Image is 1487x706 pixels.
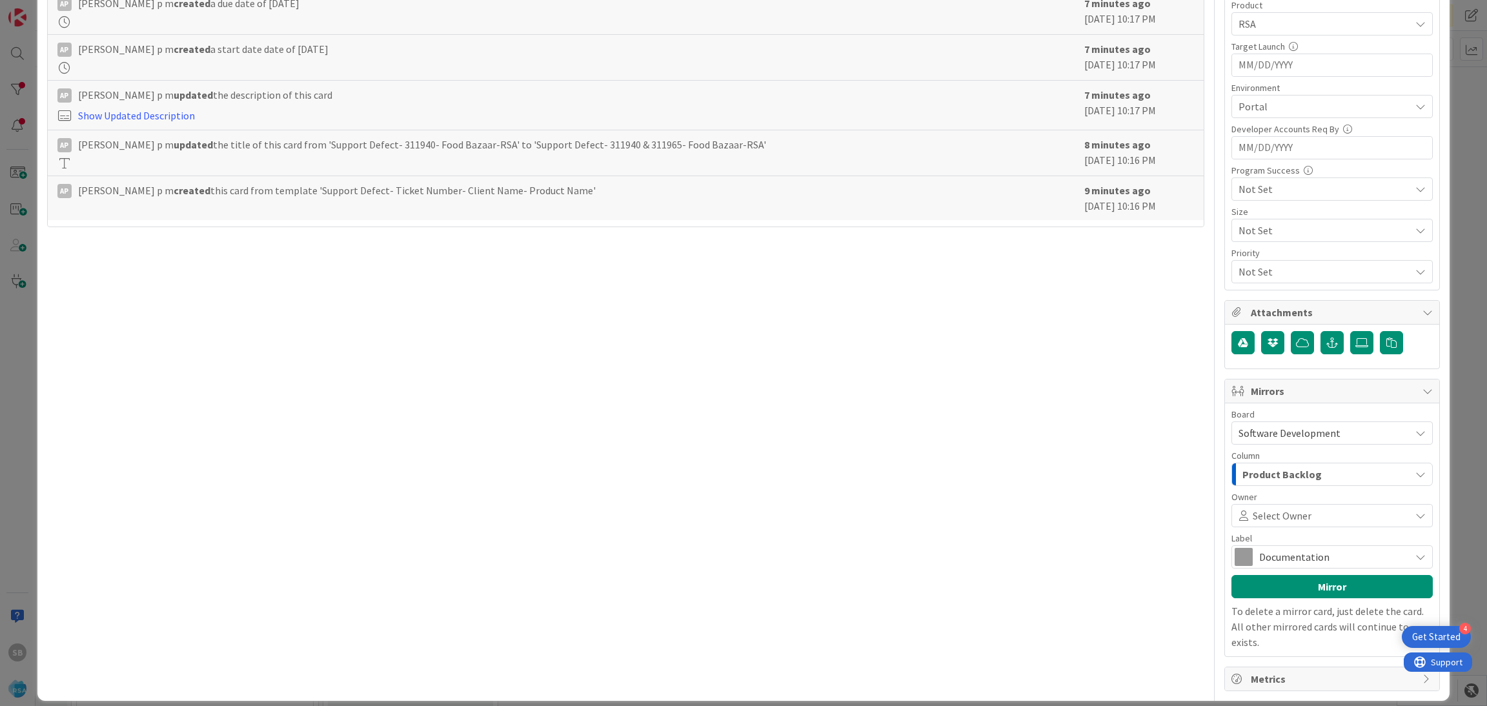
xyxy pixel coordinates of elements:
[174,138,213,151] b: updated
[78,183,596,198] span: [PERSON_NAME] p m this card from template 'Support Defect- Ticket Number- Client Name- Product Name'
[1084,87,1194,123] div: [DATE] 10:17 PM
[1084,137,1194,169] div: [DATE] 10:16 PM
[1412,630,1461,643] div: Get Started
[174,184,210,197] b: created
[1231,575,1433,598] button: Mirror
[1239,181,1410,197] span: Not Set
[1231,603,1433,650] p: To delete a mirror card, just delete the card. All other mirrored cards will continue to exists.
[1259,548,1404,566] span: Documentation
[1231,463,1433,486] button: Product Backlog
[1242,466,1322,483] span: Product Backlog
[78,137,766,152] span: [PERSON_NAME] p m the title of this card from 'Support Defect- 311940- Food Bazaar-RSA' to 'Suppo...
[1231,534,1252,543] span: Label
[1084,184,1151,197] b: 9 minutes ago
[1231,125,1433,134] div: Developer Accounts Req By
[27,2,59,17] span: Support
[1402,626,1471,648] div: Open Get Started checklist, remaining modules: 4
[1239,427,1340,439] span: Software Development
[1239,137,1426,159] input: MM/DD/YYYY
[1231,42,1433,51] div: Target Launch
[78,41,329,57] span: [PERSON_NAME] p m a start date date of [DATE]
[1231,492,1257,501] span: Owner
[1084,88,1151,101] b: 7 minutes ago
[1231,207,1433,216] div: Size
[1239,54,1426,76] input: MM/DD/YYYY
[1231,248,1433,257] div: Priority
[57,88,72,103] div: Ap
[1231,410,1255,419] span: Board
[57,43,72,57] div: Ap
[78,87,332,103] span: [PERSON_NAME] p m the description of this card
[1084,138,1151,151] b: 8 minutes ago
[1239,221,1404,239] span: Not Set
[1231,451,1260,460] span: Column
[57,184,72,198] div: Ap
[174,88,213,101] b: updated
[1231,166,1433,175] div: Program Success
[1231,1,1433,10] div: Product
[1253,508,1311,523] span: Select Owner
[1231,83,1433,92] div: Environment
[78,109,195,122] a: Show Updated Description
[1239,99,1410,114] span: Portal
[1239,263,1404,281] span: Not Set
[1084,41,1194,74] div: [DATE] 10:17 PM
[1251,383,1416,399] span: Mirrors
[174,43,210,55] b: created
[1084,183,1194,214] div: [DATE] 10:16 PM
[57,138,72,152] div: Ap
[1239,16,1410,32] span: RSA
[1459,623,1471,634] div: 4
[1251,305,1416,320] span: Attachments
[1251,671,1416,687] span: Metrics
[1084,43,1151,55] b: 7 minutes ago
